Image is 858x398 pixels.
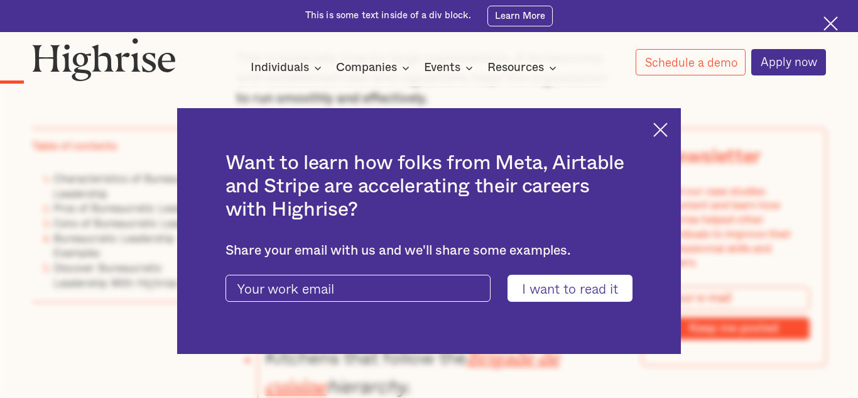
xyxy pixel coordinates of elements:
[487,60,560,75] div: Resources
[336,60,413,75] div: Companies
[487,60,544,75] div: Resources
[336,60,397,75] div: Companies
[487,6,553,26] a: Learn More
[424,60,460,75] div: Events
[225,275,633,302] form: current-ascender-blog-article-modal-form
[305,9,472,22] div: This is some text inside of a div block.
[636,49,746,75] a: Schedule a demo
[251,60,309,75] div: Individuals
[653,123,668,137] img: Cross icon
[251,60,325,75] div: Individuals
[225,275,491,302] input: Your work email
[225,152,633,221] h2: Want to learn how folks from Meta, Airtable and Stripe are accelerating their careers with Highrise?
[751,49,826,75] a: Apply now
[823,16,838,31] img: Cross icon
[32,38,175,81] img: Highrise logo
[508,275,633,302] input: I want to read it
[225,243,633,258] div: Share your email with us and we'll share some examples.
[424,60,477,75] div: Events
